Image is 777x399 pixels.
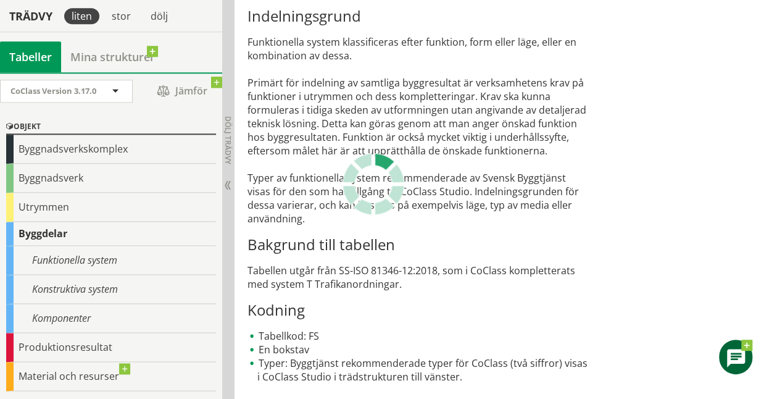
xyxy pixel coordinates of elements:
img: Laddar [343,153,404,215]
div: Byggdelar [6,222,216,246]
li: Tabellkod: FS [247,329,588,343]
span: CoClass Version 3.17.0 [10,85,96,96]
div: Produktionsresultat [6,333,216,362]
div: Byggnadsverkskomplex [6,135,216,164]
div: Byggnadsverk [6,164,216,193]
h3: Indelningsgrund [247,7,588,25]
div: Funktionella system [6,246,216,275]
div: Trädvy [2,9,59,23]
div: dölj [143,8,175,24]
div: Utrymmen [6,193,216,222]
h3: Kodning [247,301,588,319]
div: Objekt [6,120,216,135]
h3: Bakgrund till tabellen [247,235,588,254]
div: liten [64,8,99,24]
span: Dölj trädvy [223,116,233,164]
li: Typer: Byggtjänst rekommenderade typer för CoClass (två siffror) visas i CoClass Studio i trädstr... [247,356,588,384]
div: stor [104,8,138,24]
div: Komponenter [6,304,216,333]
span: Jämför [145,80,219,102]
a: Mina strukturer [61,41,164,72]
div: Material och resurser [6,362,216,391]
div: Konstruktiva system [6,275,216,304]
li: En bokstav [247,343,588,356]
